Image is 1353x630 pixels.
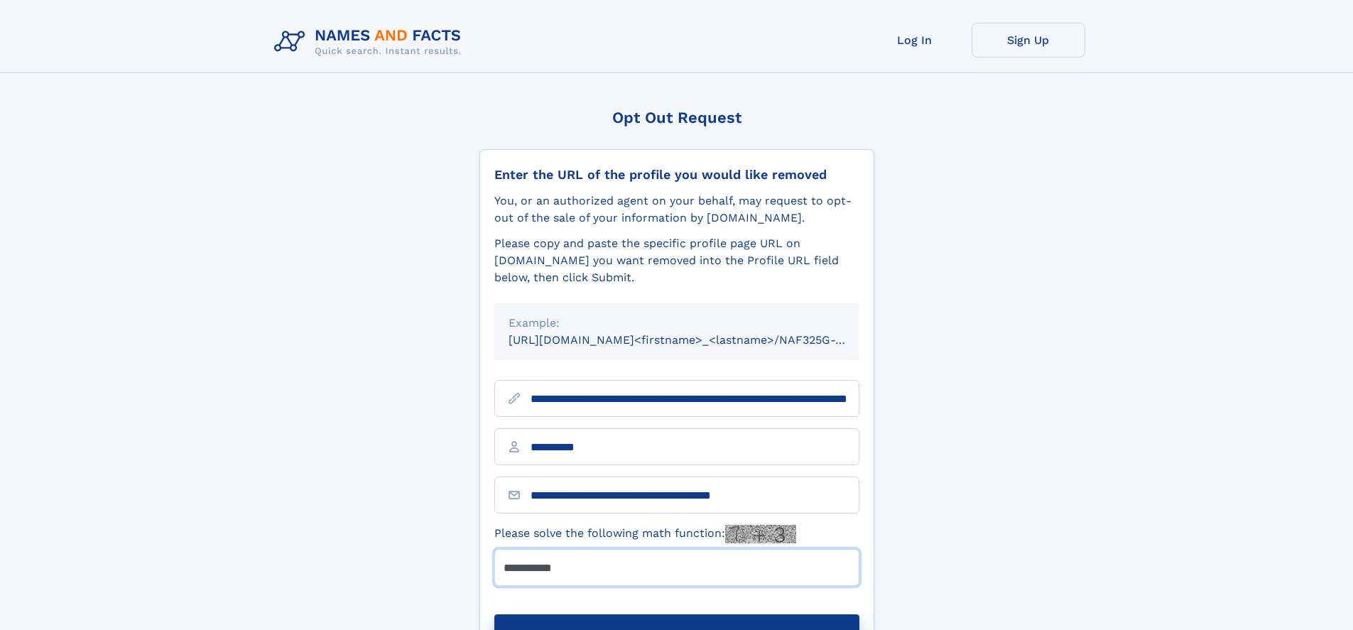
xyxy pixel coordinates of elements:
[509,315,845,332] div: Example:
[494,525,796,543] label: Please solve the following math function:
[858,23,972,58] a: Log In
[268,23,473,61] img: Logo Names and Facts
[494,192,859,227] div: You, or an authorized agent on your behalf, may request to opt-out of the sale of your informatio...
[494,167,859,183] div: Enter the URL of the profile you would like removed
[509,333,886,347] small: [URL][DOMAIN_NAME]<firstname>_<lastname>/NAF325G-xxxxxxxx
[972,23,1085,58] a: Sign Up
[479,109,874,126] div: Opt Out Request
[494,235,859,286] div: Please copy and paste the specific profile page URL on [DOMAIN_NAME] you want removed into the Pr...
